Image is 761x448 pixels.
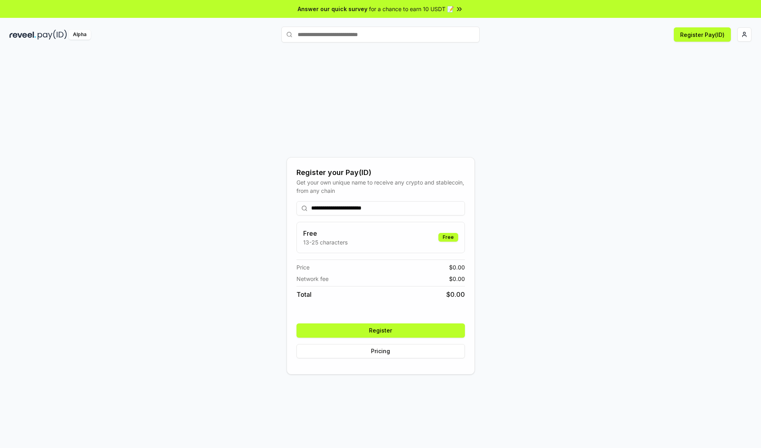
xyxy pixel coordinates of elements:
[674,27,731,42] button: Register Pay(ID)
[303,229,348,238] h3: Free
[296,275,329,283] span: Network fee
[38,30,67,40] img: pay_id
[296,263,310,271] span: Price
[296,167,465,178] div: Register your Pay(ID)
[10,30,36,40] img: reveel_dark
[369,5,454,13] span: for a chance to earn 10 USDT 📝
[296,323,465,338] button: Register
[298,5,367,13] span: Answer our quick survey
[303,238,348,246] p: 13-25 characters
[69,30,91,40] div: Alpha
[446,290,465,299] span: $ 0.00
[449,275,465,283] span: $ 0.00
[449,263,465,271] span: $ 0.00
[296,178,465,195] div: Get your own unique name to receive any crypto and stablecoin, from any chain
[296,290,312,299] span: Total
[296,344,465,358] button: Pricing
[438,233,458,242] div: Free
